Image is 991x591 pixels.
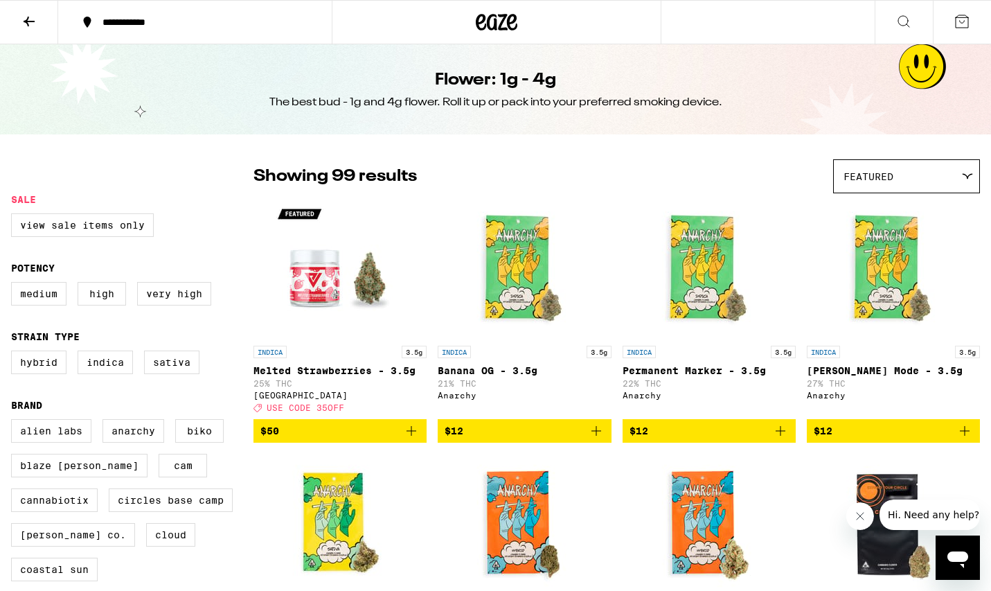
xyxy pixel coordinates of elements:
h1: Flower: 1g - 4g [435,69,556,92]
p: INDICA [438,346,471,358]
p: 3.5g [402,346,427,358]
label: [PERSON_NAME] Co. [11,523,135,547]
label: View Sale Items Only [11,213,154,237]
span: Featured [843,171,893,182]
p: 25% THC [253,379,427,388]
div: [GEOGRAPHIC_DATA] [253,391,427,400]
p: Permanent Marker - 3.5g [623,365,796,376]
a: Open page for Permanent Marker - 3.5g from Anarchy [623,200,796,419]
button: Add to bag [807,419,980,443]
p: INDICA [253,346,287,358]
p: 21% THC [438,379,611,388]
p: 22% THC [623,379,796,388]
label: Anarchy [102,419,164,443]
span: USE CODE 35OFF [267,403,344,412]
legend: Potency [11,263,55,274]
legend: Sale [11,194,36,205]
span: $12 [814,425,832,436]
label: Biko [175,419,224,443]
p: Banana OG - 3.5g [438,365,611,376]
label: Cannabiotix [11,488,98,512]
label: CAM [159,454,207,477]
img: Anarchy - Permanent Marker - 3.5g [640,200,778,339]
label: Blaze [PERSON_NAME] [11,454,148,477]
p: 3.5g [955,346,980,358]
p: 3.5g [771,346,796,358]
p: 3.5g [587,346,611,358]
label: Cloud [146,523,195,547]
div: The best bud - 1g and 4g flower. Roll it up or pack into your preferred smoking device. [269,95,722,110]
label: High [78,282,126,306]
span: $12 [445,425,463,436]
button: Add to bag [253,419,427,443]
legend: Strain Type [11,331,80,342]
label: Hybrid [11,351,66,374]
label: Circles Base Camp [109,488,233,512]
label: Coastal Sun [11,558,98,581]
p: Melted Strawberries - 3.5g [253,365,427,376]
a: Open page for Melted Strawberries - 3.5g from Ember Valley [253,200,427,419]
p: 27% THC [807,379,980,388]
p: INDICA [807,346,840,358]
img: Anarchy - Runtz Mode - 3.5g [824,200,963,339]
img: Ember Valley - Melted Strawberries - 3.5g [271,200,409,339]
span: $50 [260,425,279,436]
div: Anarchy [438,391,611,400]
a: Open page for Banana OG - 3.5g from Anarchy [438,200,611,419]
iframe: Message from company [880,500,980,530]
div: Anarchy [807,391,980,400]
button: Add to bag [438,419,611,443]
p: INDICA [623,346,656,358]
label: Sativa [144,351,199,374]
label: Very High [137,282,211,306]
label: Medium [11,282,66,306]
p: Showing 99 results [253,165,417,188]
legend: Brand [11,400,42,411]
img: Anarchy - Banana OG - 3.5g [455,200,593,339]
iframe: Button to launch messaging window [936,536,980,580]
label: Alien Labs [11,419,91,443]
iframe: Close message [846,502,874,530]
span: $12 [630,425,648,436]
a: Open page for Runtz Mode - 3.5g from Anarchy [807,200,980,419]
div: Anarchy [623,391,796,400]
p: [PERSON_NAME] Mode - 3.5g [807,365,980,376]
label: Indica [78,351,133,374]
button: Add to bag [623,419,796,443]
